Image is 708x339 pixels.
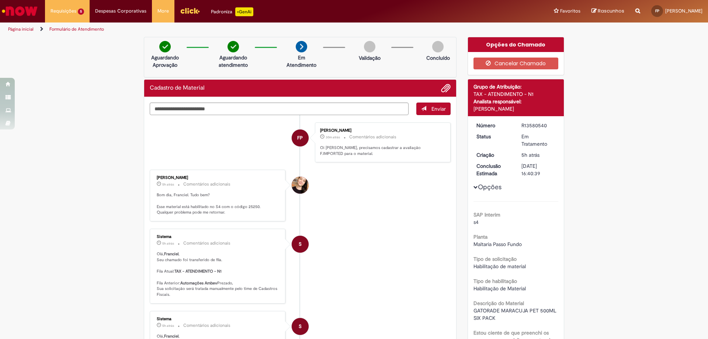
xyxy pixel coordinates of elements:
[183,322,230,329] small: Comentários adicionais
[320,128,443,133] div: [PERSON_NAME]
[164,333,178,339] b: Franciel
[174,269,222,274] b: TAX - ATENDIMENTO - N1
[521,152,539,158] time: 30/09/2025 10:38:17
[78,8,84,15] span: 5
[51,7,76,15] span: Requisições
[598,7,624,14] span: Rascunhos
[326,135,340,139] time: 30/09/2025 15:17:46
[591,8,624,15] a: Rascunhos
[157,7,169,15] span: More
[471,122,516,129] dt: Número
[560,7,580,15] span: Favoritos
[162,182,174,187] time: 30/09/2025 11:16:44
[284,54,319,69] p: Em Atendimento
[473,300,524,307] b: Descrição do Material
[183,181,230,187] small: Comentários adicionais
[292,318,309,335] div: System
[441,83,451,93] button: Adicionar anexos
[473,83,559,90] div: Grupo de Atribuição:
[162,241,174,246] span: 5h atrás
[471,151,516,159] dt: Criação
[473,241,522,248] span: Maltaria Passo Fundo
[157,317,280,321] div: Sistema
[235,7,253,16] p: +GenAi
[164,251,178,257] b: Franciel
[655,8,659,13] span: FP
[157,192,280,215] p: Bom dia, Franciel. Tudo bem? Esse material está habilitado no S4 com o código 25250. Qualquer pro...
[162,324,174,328] span: 5h atrás
[473,90,559,98] div: TAX - ATENDIMENTO - N1
[49,26,104,32] a: Formulário de Atendimento
[180,280,217,286] b: Automações Ambev
[432,41,444,52] img: img-circle-grey.png
[215,54,251,69] p: Aguardando atendimento
[473,219,479,225] span: s4
[473,285,526,292] span: Habilitação de Material
[473,105,559,113] div: [PERSON_NAME]
[473,211,500,218] b: SAP Interim
[473,263,526,270] span: Habilitação de material
[1,4,39,18] img: ServiceNow
[183,240,230,246] small: Comentários adicionais
[147,54,183,69] p: Aguardando Aprovação
[320,145,443,156] p: Oi [PERSON_NAME], precisamos cadastrar a avaliação F.IMPORTED para o material.
[473,278,517,284] b: Tipo de habilitação
[665,8,702,14] span: [PERSON_NAME]
[426,54,450,62] p: Concluído
[521,122,556,129] div: R13580540
[150,103,409,115] textarea: Digite sua mensagem aqui...
[299,235,302,253] span: S
[157,176,280,180] div: [PERSON_NAME]
[180,5,200,16] img: click_logo_yellow_360x200.png
[416,103,451,115] button: Enviar
[521,133,556,148] div: Em Tratamento
[473,307,558,321] span: GATORADE MARACUJA PET 500ML SIX PACK
[297,129,303,147] span: FP
[473,58,559,69] button: Cancelar Chamado
[364,41,375,52] img: img-circle-grey.png
[473,234,487,240] b: Planta
[473,256,517,262] b: Tipo de solicitação
[359,54,381,62] p: Validação
[228,41,239,52] img: check-circle-green.png
[468,37,564,52] div: Opções do Chamado
[292,129,309,146] div: Franciel Perin
[95,7,146,15] span: Despesas Corporativas
[349,134,396,140] small: Comentários adicionais
[162,324,174,328] time: 30/09/2025 10:39:53
[473,98,559,105] div: Analista responsável:
[296,41,307,52] img: arrow-next.png
[150,85,205,91] h2: Cadastro de Material Histórico de tíquete
[471,162,516,177] dt: Conclusão Estimada
[521,162,556,177] div: [DATE] 16:40:39
[431,105,446,112] span: Enviar
[292,236,309,253] div: System
[162,182,174,187] span: 5h atrás
[157,235,280,239] div: Sistema
[157,251,280,298] p: Olá, , Seu chamado foi transferido de fila. Fila Atual: Fila Anterior: Prezado, Sua solicitação s...
[211,7,253,16] div: Padroniza
[6,23,466,36] ul: Trilhas de página
[159,41,171,52] img: check-circle-green.png
[521,151,556,159] div: 30/09/2025 10:38:17
[471,133,516,140] dt: Status
[299,318,302,335] span: S
[292,177,309,194] div: Sabrina De Vasconcelos
[521,152,539,158] span: 5h atrás
[326,135,340,139] span: 30m atrás
[8,26,34,32] a: Página inicial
